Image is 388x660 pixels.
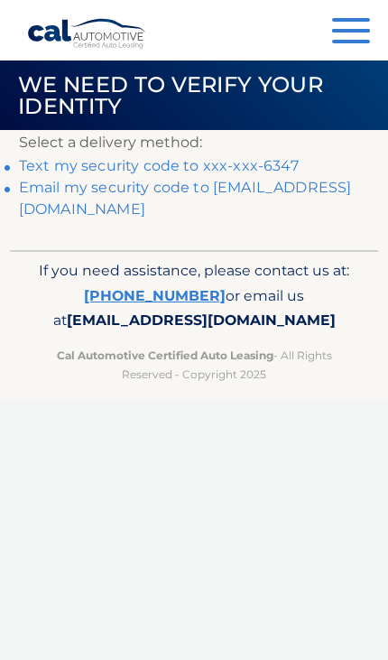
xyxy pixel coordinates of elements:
a: [PHONE_NUMBER] [84,287,226,304]
button: Menu [332,18,370,48]
a: Text my security code to xxx-xxx-6347 [19,157,299,174]
p: If you need assistance, please contact us at: or email us at [37,258,352,335]
span: We need to verify your identity [18,71,323,119]
p: - All Rights Reserved - Copyright 2025 [37,346,352,384]
a: Cal Automotive [27,18,147,50]
p: Select a delivery method: [19,130,369,155]
a: Email my security code to [EMAIL_ADDRESS][DOMAIN_NAME] [19,179,352,218]
span: [EMAIL_ADDRESS][DOMAIN_NAME] [67,311,336,329]
strong: Cal Automotive Certified Auto Leasing [57,349,273,362]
